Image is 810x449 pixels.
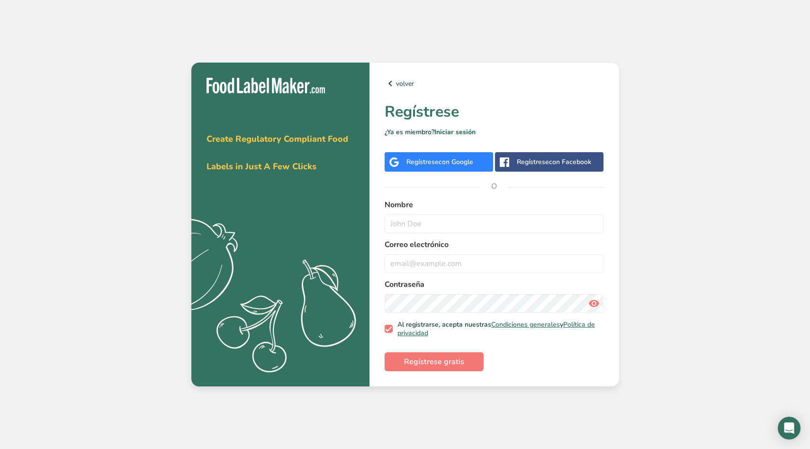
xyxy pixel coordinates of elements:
span: Create Regulatory Compliant Food Labels in Just A Few Clicks [207,133,348,172]
h1: Regístrese [385,101,604,123]
span: con Google [439,157,473,166]
button: Regístrese gratis [385,352,484,371]
span: O [480,172,508,201]
div: Open Intercom Messenger [778,417,801,440]
label: Correo electrónico [385,239,604,250]
span: Regístrese gratis [404,356,464,367]
a: Condiciones generales [491,320,560,329]
a: Iniciar sesión [434,128,476,137]
span: Al registrarse, acepta nuestras y [393,321,600,337]
label: Nombre [385,199,604,211]
div: Regístrese [406,157,473,167]
span: con Facebook [549,157,591,166]
a: Política de privacidad [397,320,595,338]
img: Food Label Maker [207,78,325,93]
input: John Doe [385,214,604,233]
div: Regístrese [517,157,591,167]
input: email@example.com [385,254,604,273]
label: Contraseña [385,279,604,290]
p: ¿Ya es miembro? [385,127,604,137]
a: volver [385,78,604,89]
